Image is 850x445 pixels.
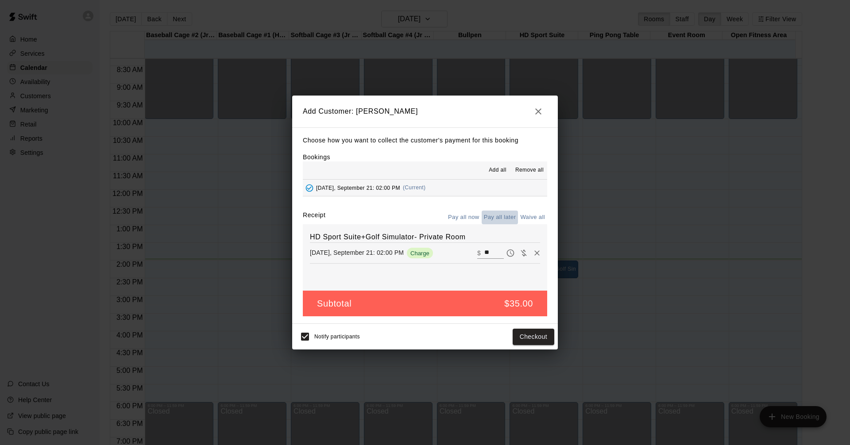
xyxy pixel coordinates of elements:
[303,180,547,196] button: Added - Collect Payment[DATE], September 21: 02:00 PM(Current)
[310,248,404,257] p: [DATE], September 21: 02:00 PM
[314,334,360,340] span: Notify participants
[504,249,517,256] span: Pay later
[317,298,352,310] h5: Subtotal
[513,329,554,345] button: Checkout
[310,231,540,243] h6: HD Sport Suite+Golf Simulator- Private Room
[530,246,544,260] button: Remove
[504,298,533,310] h5: $35.00
[477,249,481,257] p: $
[512,163,547,177] button: Remove all
[489,166,506,175] span: Add all
[482,211,518,224] button: Pay all later
[515,166,544,175] span: Remove all
[407,250,433,257] span: Charge
[517,249,530,256] span: Waive payment
[403,184,426,191] span: (Current)
[292,96,558,127] h2: Add Customer: [PERSON_NAME]
[303,211,325,224] label: Receipt
[483,163,512,177] button: Add all
[446,211,482,224] button: Pay all now
[303,181,316,195] button: Added - Collect Payment
[316,184,400,191] span: [DATE], September 21: 02:00 PM
[303,153,330,161] label: Bookings
[518,211,547,224] button: Waive all
[303,135,547,146] p: Choose how you want to collect the customer's payment for this booking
